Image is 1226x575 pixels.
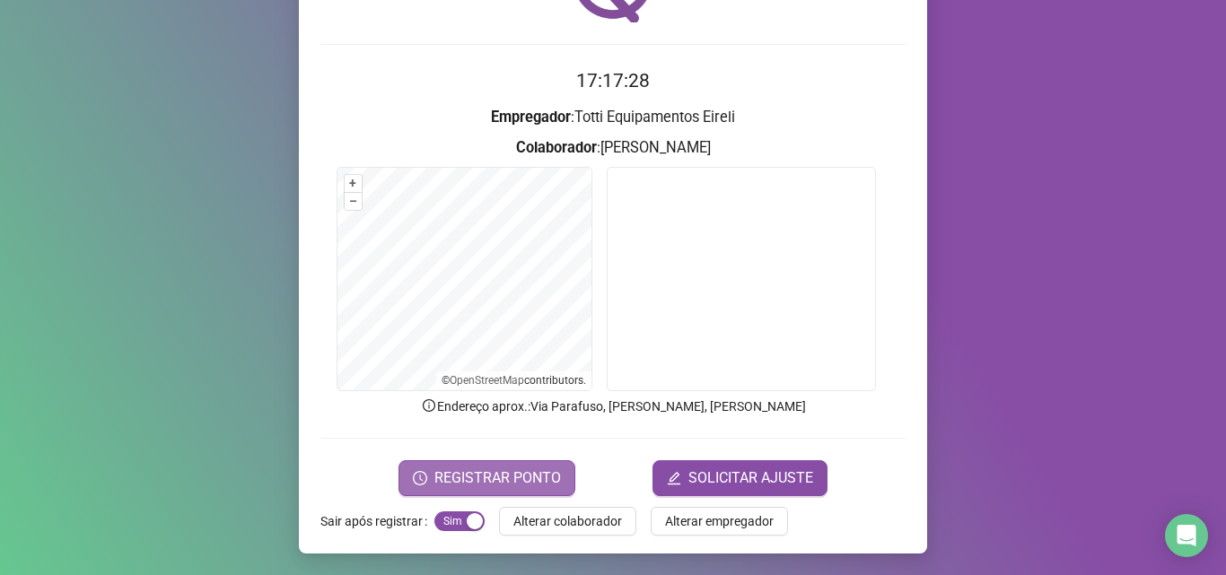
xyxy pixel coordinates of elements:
[421,397,437,414] span: info-circle
[413,471,427,485] span: clock-circle
[320,136,906,160] h3: : [PERSON_NAME]
[651,507,788,536] button: Alterar empregador
[398,460,575,496] button: REGISTRAR PONTO
[576,70,650,91] time: 17:17:28
[434,467,561,489] span: REGISTRAR PONTO
[665,511,774,531] span: Alterar empregador
[320,507,434,536] label: Sair após registrar
[499,507,636,536] button: Alterar colaborador
[667,471,681,485] span: edit
[688,467,813,489] span: SOLICITAR AJUSTE
[320,396,906,416] p: Endereço aprox. : Via Parafuso, [PERSON_NAME], [PERSON_NAME]
[516,139,597,156] strong: Colaborador
[1165,514,1208,557] div: Open Intercom Messenger
[345,175,362,192] button: +
[652,460,828,496] button: editSOLICITAR AJUSTE
[491,109,571,126] strong: Empregador
[345,193,362,210] button: –
[513,511,622,531] span: Alterar colaborador
[450,374,524,387] a: OpenStreetMap
[320,106,906,129] h3: : Totti Equipamentos Eireli
[442,374,586,387] li: © contributors.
